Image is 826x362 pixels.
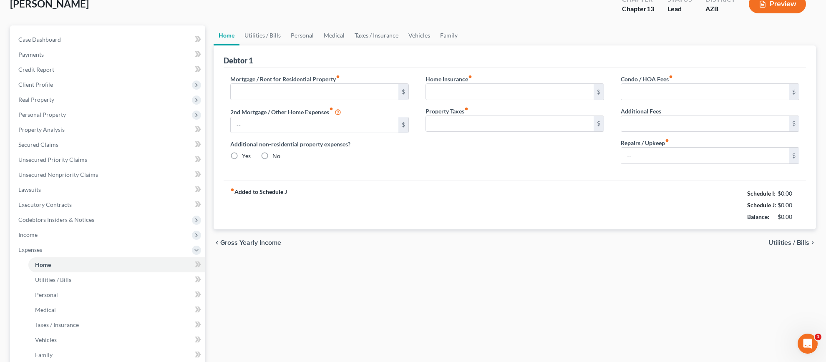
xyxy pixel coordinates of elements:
span: Family [35,351,53,358]
div: $0.00 [778,189,800,198]
div: $ [398,117,408,133]
i: chevron_left [214,239,220,246]
a: Unsecured Nonpriority Claims [12,167,205,182]
a: Vehicles [28,332,205,347]
span: Vehicles [35,336,57,343]
a: Personal [286,25,319,45]
div: $0.00 [778,201,800,209]
a: Home [214,25,239,45]
a: Utilities / Bills [239,25,286,45]
div: Chapter [622,4,654,14]
a: Utilities / Bills [28,272,205,287]
div: AZB [705,4,735,14]
div: $ [789,84,799,100]
a: Personal [28,287,205,302]
input: -- [426,116,594,132]
i: fiber_manual_record [665,138,669,143]
div: Lead [667,4,692,14]
div: $0.00 [778,213,800,221]
span: 13 [647,5,654,13]
strong: Added to Schedule J [230,188,287,223]
span: Real Property [18,96,54,103]
label: Property Taxes [426,107,468,116]
input: -- [621,148,789,163]
span: Secured Claims [18,141,58,148]
a: Secured Claims [12,137,205,152]
i: fiber_manual_record [230,188,234,192]
a: Taxes / Insurance [350,25,403,45]
span: Gross Yearly Income [220,239,281,246]
input: -- [231,117,398,133]
i: chevron_right [809,239,816,246]
span: Executory Contracts [18,201,72,208]
i: fiber_manual_record [669,75,673,79]
strong: Schedule I: [747,190,776,197]
button: Utilities / Bills chevron_right [768,239,816,246]
div: $ [789,116,799,132]
div: Debtor 1 [224,55,253,65]
span: Lawsuits [18,186,41,193]
a: Case Dashboard [12,32,205,47]
a: Unsecured Priority Claims [12,152,205,167]
span: Codebtors Insiders & Notices [18,216,94,223]
a: Medical [28,302,205,317]
strong: Schedule J: [747,201,776,209]
a: Taxes / Insurance [28,317,205,332]
span: Utilities / Bills [768,239,809,246]
label: Additional Fees [621,107,661,116]
span: Case Dashboard [18,36,61,43]
span: Unsecured Nonpriority Claims [18,171,98,178]
span: Unsecured Priority Claims [18,156,87,163]
iframe: Intercom live chat [798,334,818,354]
span: Personal [35,291,58,298]
i: fiber_manual_record [336,75,340,79]
span: Utilities / Bills [35,276,71,283]
a: Home [28,257,205,272]
label: Condo / HOA Fees [621,75,673,83]
span: Credit Report [18,66,54,73]
a: Property Analysis [12,122,205,137]
span: 1 [815,334,821,340]
a: Payments [12,47,205,62]
span: Client Profile [18,81,53,88]
i: fiber_manual_record [329,107,333,111]
div: $ [594,84,604,100]
span: Taxes / Insurance [35,321,79,328]
strong: Balance: [747,213,769,220]
span: Expenses [18,246,42,253]
div: $ [594,116,604,132]
label: 2nd Mortgage / Other Home Expenses [230,107,341,117]
label: No [272,152,280,160]
a: Vehicles [403,25,435,45]
label: Yes [242,152,251,160]
a: Credit Report [12,62,205,77]
input: -- [426,84,594,100]
i: fiber_manual_record [464,107,468,111]
span: Medical [35,306,56,313]
input: -- [621,116,789,132]
label: Mortgage / Rent for Residential Property [230,75,340,83]
label: Repairs / Upkeep [621,138,669,147]
span: Income [18,231,38,238]
i: fiber_manual_record [468,75,472,79]
input: -- [231,84,398,100]
label: Home Insurance [426,75,472,83]
span: Personal Property [18,111,66,118]
span: Home [35,261,51,268]
div: $ [789,148,799,163]
button: chevron_left Gross Yearly Income [214,239,281,246]
a: Family [435,25,463,45]
a: Medical [319,25,350,45]
div: $ [398,84,408,100]
a: Lawsuits [12,182,205,197]
a: Executory Contracts [12,197,205,212]
span: Property Analysis [18,126,65,133]
label: Additional non-residential property expenses? [230,140,409,148]
input: -- [621,84,789,100]
span: Payments [18,51,44,58]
